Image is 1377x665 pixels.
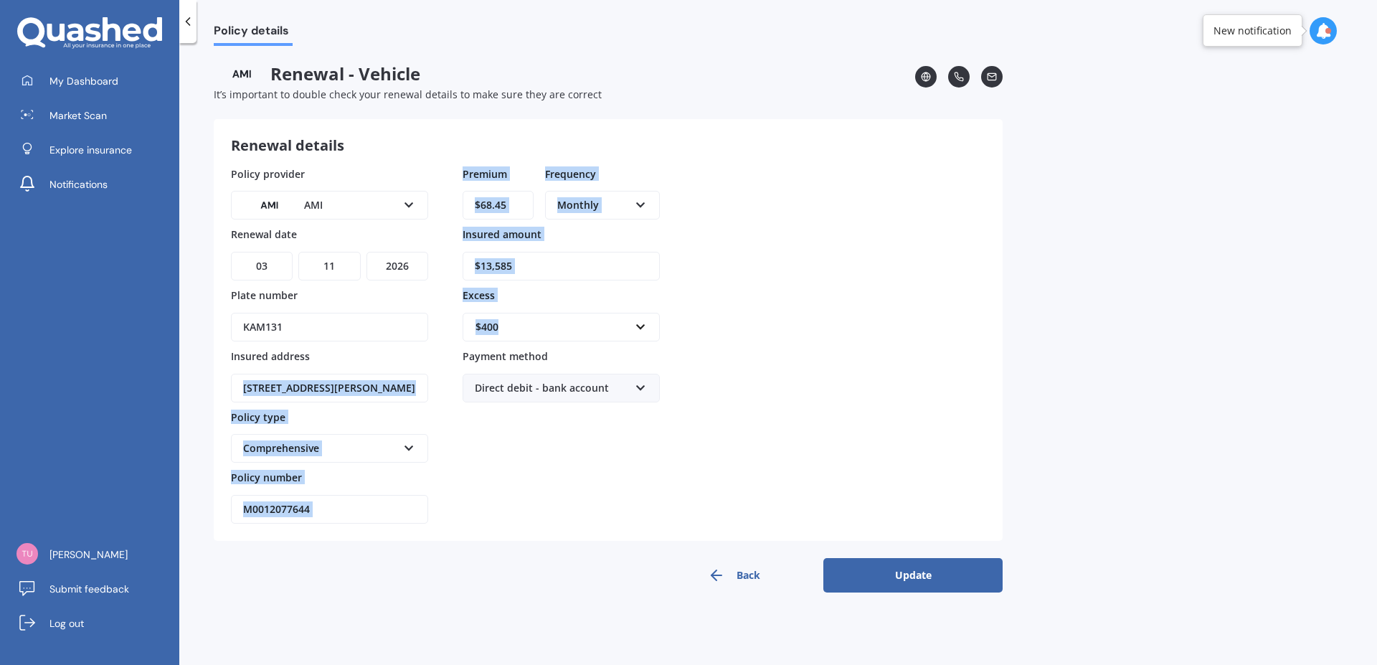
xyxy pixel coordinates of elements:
input: Enter plate number [231,313,428,341]
span: Policy provider [231,166,305,180]
div: Monthly [557,197,629,213]
img: AMI-text-1.webp [214,63,270,85]
span: Insured address [231,349,310,363]
img: abffc2e30d1157bc488bb960732d04aa [16,543,38,565]
a: Market Scan [11,101,179,130]
span: Frequency [545,166,596,180]
button: Back [644,558,823,593]
a: Submit feedback [11,575,179,603]
span: Plate number [231,288,298,302]
span: Log out [49,616,84,631]
input: Enter amount [463,191,534,220]
a: My Dashboard [11,67,179,95]
span: Renewal date [231,227,297,241]
span: Insured amount [463,227,541,241]
a: Notifications [11,170,179,199]
a: [PERSON_NAME] [11,540,179,569]
span: Policy details [214,24,293,43]
span: Explore insurance [49,143,132,157]
span: Policy number [231,471,302,484]
div: New notification [1213,24,1292,38]
button: Update [823,558,1003,593]
input: Enter policy number [231,495,428,524]
a: Explore insurance [11,136,179,164]
span: Payment method [463,349,548,363]
span: Renewal - Vehicle [214,63,915,85]
div: Direct debit - bank account [475,380,629,396]
span: Premium [463,166,507,180]
a: Log out [11,609,179,638]
span: Notifications [49,177,108,192]
span: It’s important to double check your renewal details to make sure they are correct [214,88,602,101]
h3: Renewal details [231,136,344,155]
input: Enter amount [463,252,660,280]
span: Market Scan [49,108,107,123]
div: AMI [243,197,397,213]
span: Policy type [231,410,285,423]
div: Comprehensive [243,440,397,456]
img: AMI-text-1.webp [243,195,296,215]
span: Excess [463,288,495,302]
input: Enter address [231,374,428,402]
span: Submit feedback [49,582,129,596]
span: [PERSON_NAME] [49,547,128,562]
div: $400 [475,319,630,335]
span: My Dashboard [49,74,118,88]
